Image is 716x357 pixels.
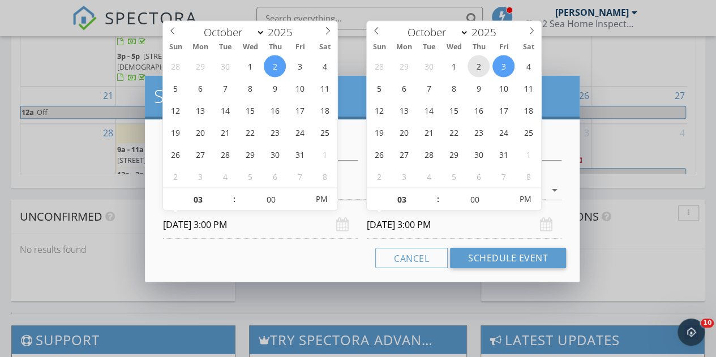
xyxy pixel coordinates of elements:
[468,77,490,99] span: October 9, 2025
[189,165,211,187] span: November 3, 2025
[548,183,561,197] i: arrow_drop_down
[468,99,490,121] span: October 16, 2025
[264,165,286,187] span: November 6, 2025
[314,143,336,165] span: November 1, 2025
[491,44,516,51] span: Fri
[368,77,390,99] span: October 5, 2025
[492,55,515,77] span: October 3, 2025
[263,44,288,51] span: Thu
[314,99,336,121] span: October 18, 2025
[164,99,186,121] span: October 12, 2025
[239,99,261,121] span: October 15, 2025
[443,55,465,77] span: October 1, 2025
[468,121,490,143] span: October 23, 2025
[214,77,236,99] span: October 7, 2025
[239,55,261,77] span: October 1, 2025
[239,77,261,99] span: October 8, 2025
[189,55,211,77] span: September 29, 2025
[418,121,440,143] span: October 21, 2025
[264,121,286,143] span: October 23, 2025
[264,55,286,77] span: October 2, 2025
[306,187,337,210] span: Click to toggle
[517,77,539,99] span: October 11, 2025
[516,44,541,51] span: Sat
[368,121,390,143] span: October 19, 2025
[392,44,417,51] span: Mon
[312,44,337,51] span: Sat
[393,143,415,165] span: October 27, 2025
[367,211,561,239] input: Select date
[233,187,236,210] span: :
[289,143,311,165] span: October 31, 2025
[288,44,312,51] span: Fri
[393,99,415,121] span: October 13, 2025
[469,25,506,40] input: Year
[492,99,515,121] span: October 17, 2025
[492,77,515,99] span: October 10, 2025
[393,165,415,187] span: November 3, 2025
[314,55,336,77] span: October 4, 2025
[418,77,440,99] span: October 7, 2025
[701,319,714,328] span: 10
[517,121,539,143] span: October 25, 2025
[189,121,211,143] span: October 20, 2025
[418,99,440,121] span: October 14, 2025
[468,165,490,187] span: November 6, 2025
[189,77,211,99] span: October 6, 2025
[436,187,440,210] span: :
[492,143,515,165] span: October 31, 2025
[289,55,311,77] span: October 3, 2025
[214,143,236,165] span: October 28, 2025
[393,121,415,143] span: October 20, 2025
[213,44,238,51] span: Tue
[239,143,261,165] span: October 29, 2025
[264,77,286,99] span: October 9, 2025
[289,121,311,143] span: October 24, 2025
[393,55,415,77] span: September 29, 2025
[441,44,466,51] span: Wed
[468,55,490,77] span: October 2, 2025
[367,44,392,51] span: Sun
[214,121,236,143] span: October 21, 2025
[368,99,390,121] span: October 12, 2025
[289,99,311,121] span: October 17, 2025
[468,143,490,165] span: October 30, 2025
[163,44,188,51] span: Sun
[492,165,515,187] span: November 7, 2025
[164,55,186,77] span: September 28, 2025
[517,143,539,165] span: November 1, 2025
[264,99,286,121] span: October 16, 2025
[443,121,465,143] span: October 22, 2025
[265,25,302,40] input: Year
[189,143,211,165] span: October 27, 2025
[164,77,186,99] span: October 5, 2025
[417,44,441,51] span: Tue
[314,77,336,99] span: October 11, 2025
[238,44,263,51] span: Wed
[418,143,440,165] span: October 28, 2025
[154,85,571,107] h2: Schedule Event
[517,55,539,77] span: October 4, 2025
[418,165,440,187] span: November 4, 2025
[264,143,286,165] span: October 30, 2025
[314,121,336,143] span: October 25, 2025
[214,99,236,121] span: October 14, 2025
[163,211,358,239] input: Select date
[443,143,465,165] span: October 29, 2025
[189,99,211,121] span: October 13, 2025
[418,55,440,77] span: September 30, 2025
[368,143,390,165] span: October 26, 2025
[314,165,336,187] span: November 8, 2025
[375,248,448,268] button: Cancel
[517,99,539,121] span: October 18, 2025
[466,44,491,51] span: Thu
[289,165,311,187] span: November 7, 2025
[393,77,415,99] span: October 6, 2025
[214,165,236,187] span: November 4, 2025
[492,121,515,143] span: October 24, 2025
[164,165,186,187] span: November 2, 2025
[214,55,236,77] span: September 30, 2025
[443,165,465,187] span: November 5, 2025
[164,121,186,143] span: October 19, 2025
[188,44,213,51] span: Mon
